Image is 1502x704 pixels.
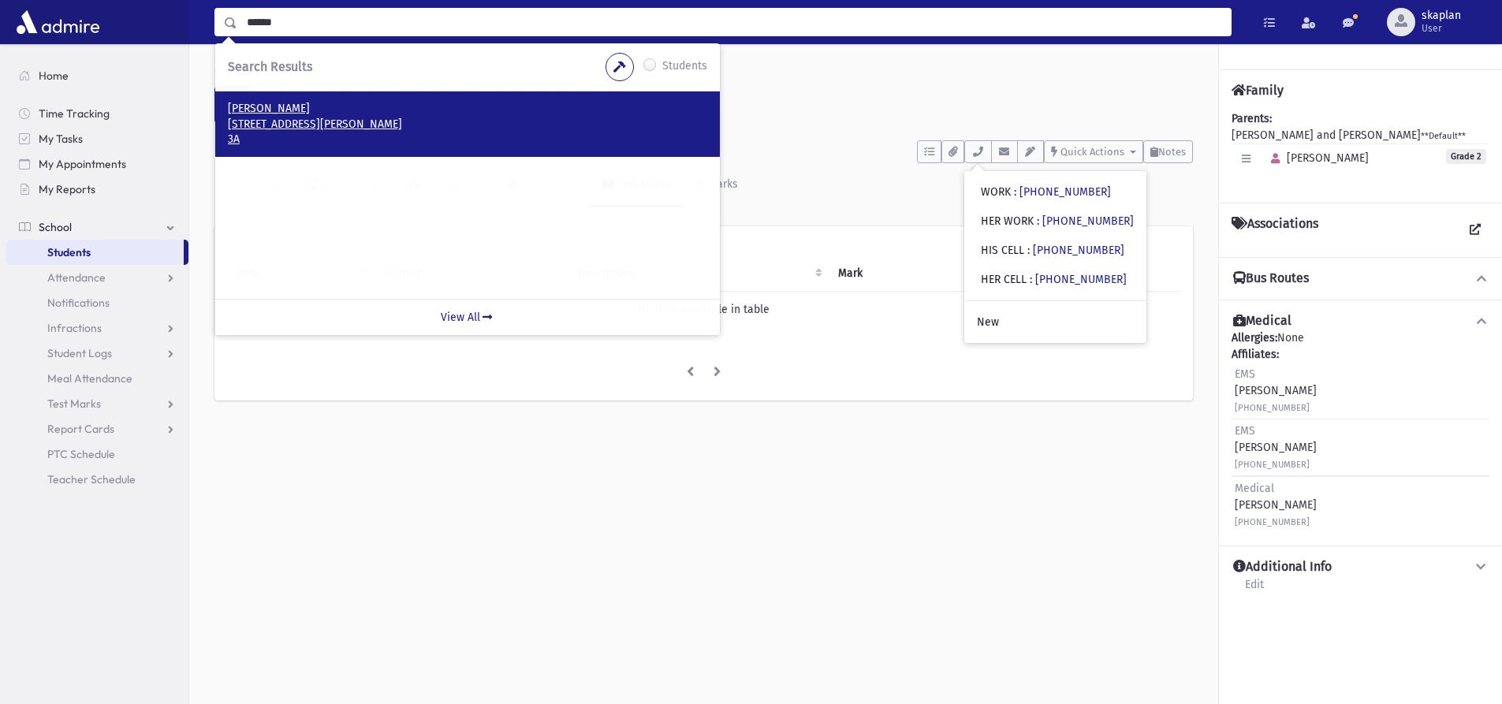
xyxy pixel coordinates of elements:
div: HIS CELL [981,242,1124,259]
h4: Bus Routes [1233,270,1309,287]
div: None [1232,330,1489,533]
label: Students [662,58,707,76]
h4: Additional Info [1233,559,1332,575]
a: Students [214,65,271,78]
span: My Tasks [39,132,83,146]
a: Edit [1244,575,1265,604]
button: Medical [1232,313,1489,330]
span: Home [39,69,69,83]
a: Activity [214,163,291,207]
th: Mark : activate to sort column ascending [829,255,981,292]
b: Allergies: [1232,331,1277,345]
small: [PHONE_NUMBER] [1235,403,1310,413]
a: [PHONE_NUMBER] [1033,244,1124,257]
span: Time Tracking [39,106,110,121]
span: skaplan [1422,9,1461,22]
a: [PHONE_NUMBER] [1019,185,1111,199]
span: Students [47,245,91,259]
b: Affiliates: [1232,348,1279,361]
a: View all Associations [1461,216,1489,244]
span: : [1027,244,1030,257]
span: Test Marks [47,397,101,411]
div: HER CELL [981,271,1127,288]
span: [PERSON_NAME] [1264,151,1369,165]
span: : [1030,273,1032,286]
b: Parents: [1232,112,1272,125]
a: Student Logs [6,341,188,366]
a: New [964,307,1146,337]
a: PTC Schedule [6,441,188,467]
span: EMS [1235,424,1255,438]
span: PTC Schedule [47,447,115,461]
img: AdmirePro [13,6,103,38]
button: Notes [1143,140,1193,163]
a: Meal Attendance [6,366,188,391]
nav: breadcrumb [214,63,271,86]
h6: [STREET_ADDRESS] [268,119,1193,134]
button: Bus Routes [1232,270,1489,287]
div: [PERSON_NAME] [1235,366,1317,415]
a: View All [215,299,720,335]
span: Notifications [47,296,110,310]
a: Students [6,240,184,265]
a: Time Tracking [6,101,188,126]
a: Home [6,63,188,88]
small: [PHONE_NUMBER] [1235,517,1310,527]
span: Attendance [47,270,106,285]
span: Report Cards [47,422,114,436]
div: [PERSON_NAME] [1235,480,1317,530]
span: My Reports [39,182,95,196]
div: [PERSON_NAME] and [PERSON_NAME] [1232,110,1489,190]
div: S [214,86,252,124]
a: My Appointments [6,151,188,177]
h4: Medical [1233,313,1291,330]
span: School [39,220,72,234]
span: Grade 2 [1446,149,1486,164]
a: [PHONE_NUMBER] [1035,273,1127,286]
small: [PHONE_NUMBER] [1235,460,1310,470]
a: My Reports [6,177,188,202]
a: Attendance [6,265,188,290]
div: WORK [981,184,1111,200]
span: : [1014,185,1016,199]
button: Quick Actions [1044,140,1143,163]
span: Infractions [47,321,102,335]
span: : [1037,214,1039,228]
div: Marks [705,177,738,191]
a: Test Marks [6,391,188,416]
span: Search Results [228,59,312,74]
p: 3A [228,132,707,147]
span: Notes [1158,146,1186,158]
a: Notifications [6,290,188,315]
h1: [PERSON_NAME] [PERSON_NAME] (2) [268,86,1193,113]
a: My Tasks [6,126,188,151]
a: School [6,214,188,240]
span: User [1422,22,1461,35]
a: Report Cards [6,416,188,441]
button: Additional Info [1232,559,1489,575]
div: [PERSON_NAME] [1235,423,1317,472]
span: Medical [1235,482,1274,495]
a: [PERSON_NAME] [STREET_ADDRESS][PERSON_NAME] 3A [228,101,707,147]
span: Teacher Schedule [47,472,136,486]
span: Meal Attendance [47,371,132,386]
a: Infractions [6,315,188,341]
p: [STREET_ADDRESS][PERSON_NAME] [228,117,707,132]
a: Teacher Schedule [6,467,188,492]
p: [PERSON_NAME] [228,101,707,117]
input: Search [237,8,1231,36]
h4: Family [1232,83,1284,98]
span: Student Logs [47,346,112,360]
span: EMS [1235,367,1255,381]
div: HER WORK [981,213,1134,229]
span: My Appointments [39,157,126,171]
a: [PHONE_NUMBER] [1042,214,1134,228]
h4: Associations [1232,216,1318,244]
span: Quick Actions [1060,146,1124,158]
